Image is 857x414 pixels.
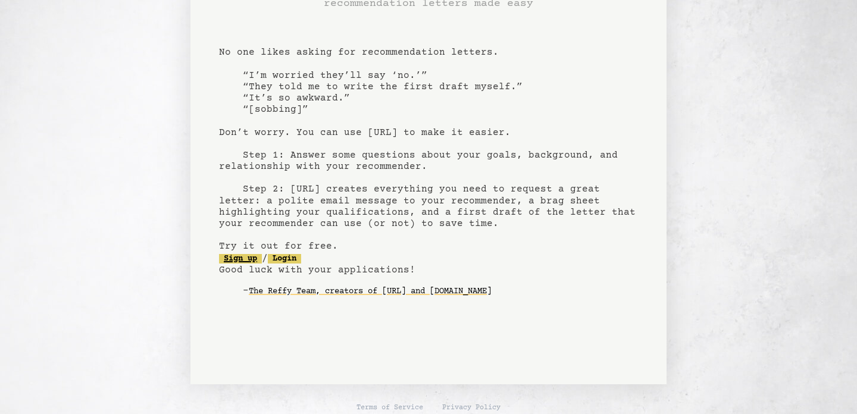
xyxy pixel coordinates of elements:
[219,254,262,264] a: Sign up
[249,282,492,301] a: The Reffy Team, creators of [URL] and [DOMAIN_NAME]
[356,403,423,413] a: Terms of Service
[442,403,501,413] a: Privacy Policy
[268,254,301,264] a: Login
[243,286,638,297] div: -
